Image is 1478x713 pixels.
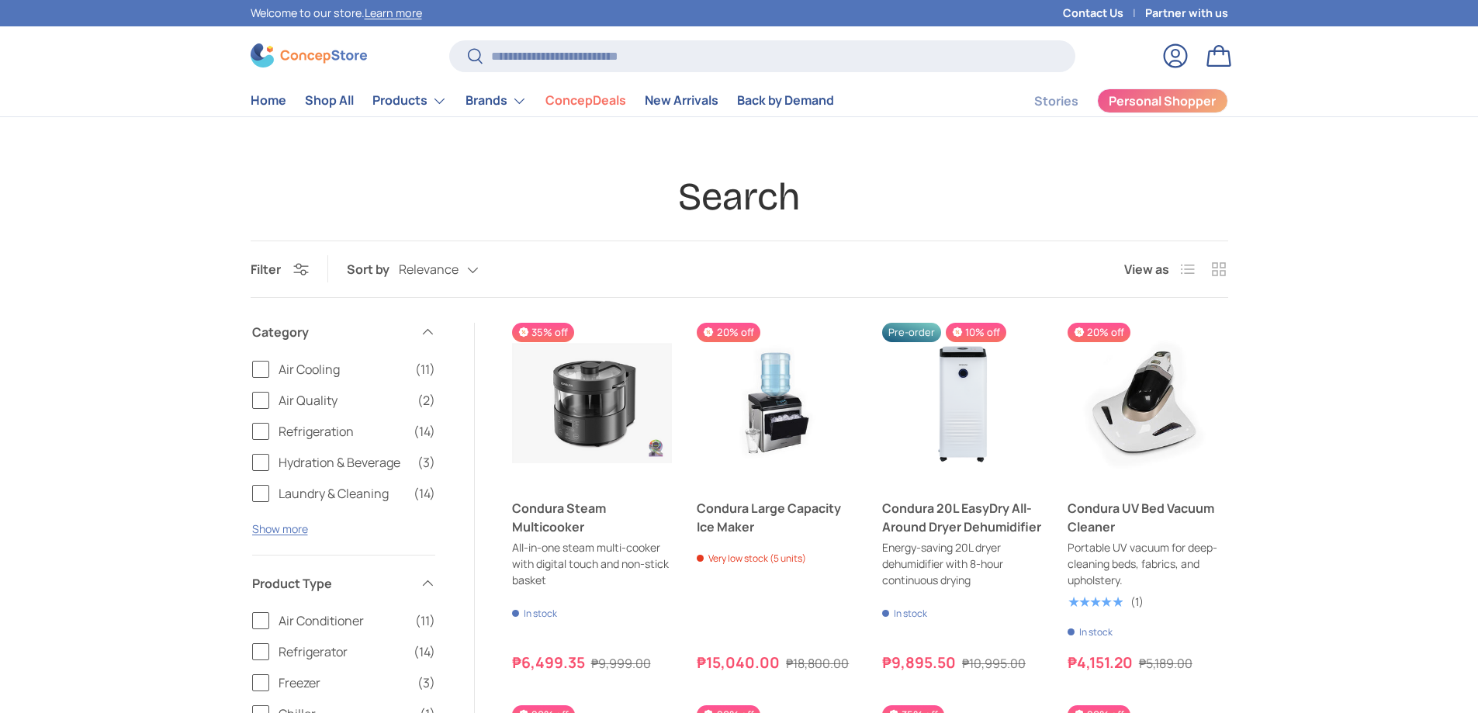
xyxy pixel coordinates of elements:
span: (14) [414,422,435,441]
span: Personal Shopper [1109,95,1216,107]
a: Products [372,85,447,116]
span: Product Type [252,574,410,593]
a: Condura 20L EasyDry All-Around Dryer Dehumidifier [882,499,1043,536]
summary: Product Type [252,556,435,611]
span: 35% off [512,323,574,342]
summary: Products [363,85,456,116]
span: Category [252,323,410,341]
span: (14) [414,642,435,661]
span: Refrigeration [279,422,404,441]
span: Hydration & Beverage [279,453,408,472]
a: Condura Large Capacity Ice Maker [697,499,857,536]
a: ConcepDeals [545,85,626,116]
a: Brands [466,85,527,116]
label: Sort by [347,260,399,279]
span: Air Quality [279,391,408,410]
span: Air Cooling [279,360,406,379]
a: Contact Us [1063,5,1145,22]
a: Condura Steam Multicooker [512,499,673,536]
p: Welcome to our store. [251,5,422,22]
a: Back by Demand [737,85,834,116]
img: ConcepStore [251,43,367,67]
nav: Primary [251,85,834,116]
span: (11) [415,360,435,379]
span: (3) [417,673,435,692]
button: Relevance [399,256,510,283]
a: Home [251,85,286,116]
span: 20% off [1068,323,1130,342]
h1: Search [251,173,1228,221]
span: 20% off [697,323,760,342]
span: (3) [417,453,435,472]
a: Partner with us [1145,5,1228,22]
span: (2) [417,391,435,410]
span: View as [1124,260,1169,279]
a: Condura UV Bed Vacuum Cleaner [1068,323,1228,483]
span: Freezer [279,673,408,692]
summary: Category [252,304,435,360]
button: Filter [251,261,309,278]
a: New Arrivals [645,85,718,116]
span: Laundry & Cleaning [279,484,404,503]
span: Air Conditioner [279,611,406,630]
nav: Secondary [997,85,1228,116]
a: Condura Steam Multicooker [512,323,673,483]
span: (14) [414,484,435,503]
a: Condura 20L EasyDry All-Around Dryer Dehumidifier [882,323,1043,483]
button: Show more [252,521,308,536]
a: Condura UV Bed Vacuum Cleaner [1068,499,1228,536]
span: (11) [415,611,435,630]
a: Shop All [305,85,354,116]
span: Filter [251,261,281,278]
a: Condura Large Capacity Ice Maker [697,323,857,483]
span: Relevance [399,262,459,277]
a: Stories [1034,86,1078,116]
span: Refrigerator [279,642,404,661]
a: Learn more [365,5,422,20]
a: Personal Shopper [1097,88,1228,113]
summary: Brands [456,85,536,116]
span: 10% off [946,323,1006,342]
span: Pre-order [882,323,941,342]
